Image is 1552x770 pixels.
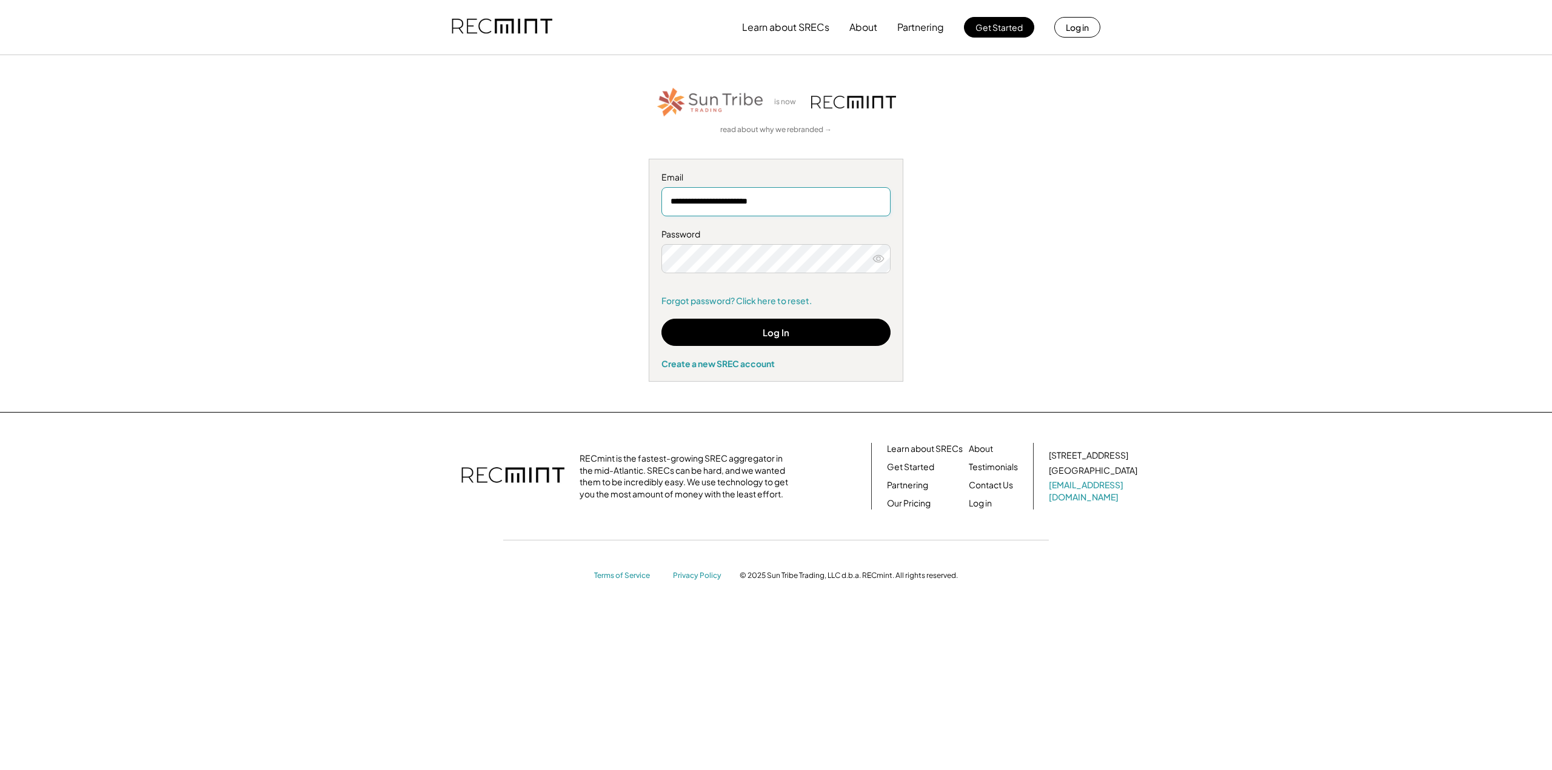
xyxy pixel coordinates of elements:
a: Privacy Policy [673,571,727,581]
a: Contact Us [969,479,1013,491]
a: Learn about SRECs [887,443,963,455]
img: STT_Horizontal_Logo%2B-%2BColor.png [656,85,765,119]
div: is now [771,97,805,107]
a: Our Pricing [887,497,931,509]
div: [GEOGRAPHIC_DATA] [1049,465,1137,477]
button: About [849,15,877,39]
div: RECmint is the fastest-growing SREC aggregator in the mid-Atlantic. SRECs can be hard, and we wan... [580,453,795,500]
button: Log in [1054,17,1100,38]
a: Forgot password? Click here to reset. [661,295,891,307]
img: recmint-logotype%403x.png [452,7,552,48]
a: Get Started [887,461,934,473]
a: About [969,443,993,455]
div: [STREET_ADDRESS] [1049,450,1128,462]
a: Partnering [887,479,928,491]
div: Password [661,228,891,241]
div: Email [661,171,891,184]
div: Create a new SREC account [661,358,891,369]
a: Testimonials [969,461,1018,473]
div: © 2025 Sun Tribe Trading, LLC d.b.a. RECmint. All rights reserved. [740,571,958,580]
button: Learn about SRECs [742,15,829,39]
a: Terms of Service [594,571,661,581]
img: recmint-logotype%403x.png [461,455,564,497]
a: read about why we rebranded → [720,125,832,135]
img: recmint-logotype%403x.png [811,96,896,108]
button: Get Started [964,17,1034,38]
a: Log in [969,497,992,509]
button: Partnering [897,15,944,39]
a: [EMAIL_ADDRESS][DOMAIN_NAME] [1049,479,1140,503]
button: Log In [661,319,891,346]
